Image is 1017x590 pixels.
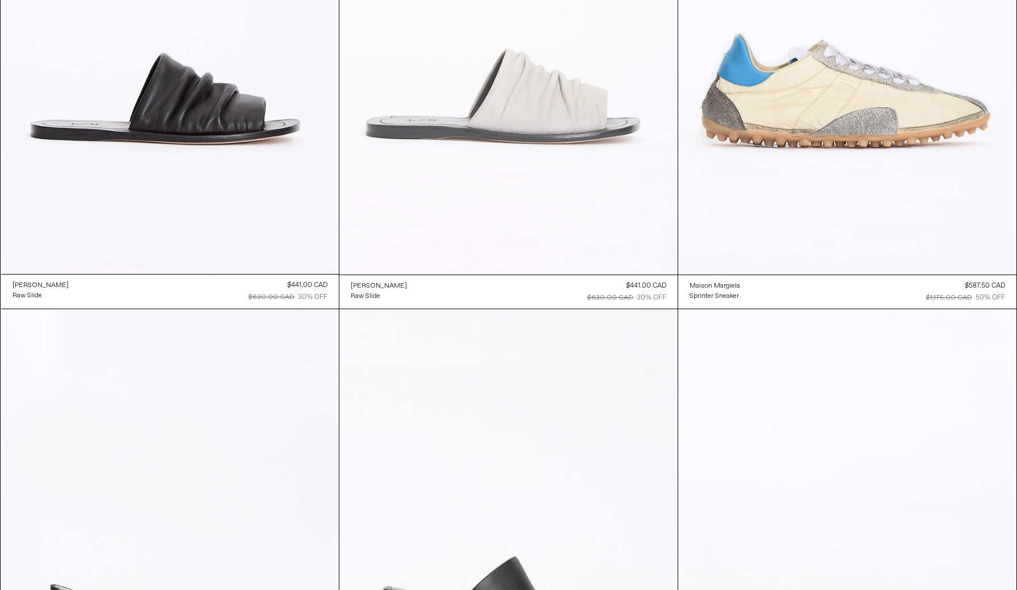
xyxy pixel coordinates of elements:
[351,281,407,291] div: [PERSON_NAME]
[690,281,740,291] a: Maison Margiela
[926,293,972,303] div: $1,175.00 CAD
[690,292,739,301] div: Sprinter Sneaker
[690,281,740,291] div: Maison Margiela
[965,281,1005,291] div: $587.50 CAD
[12,281,69,290] div: [PERSON_NAME]
[12,290,69,301] a: Raw Slide
[626,281,666,291] div: $441.00 CAD
[587,293,633,303] div: $630.00 CAD
[12,280,69,290] a: [PERSON_NAME]
[298,292,327,302] div: 30% OFF
[690,291,740,301] a: Sprinter Sneaker
[976,293,1005,303] div: 50% OFF
[249,292,295,302] div: $630.00 CAD
[351,292,380,301] div: Raw Slide
[351,281,407,291] a: [PERSON_NAME]
[287,280,327,290] div: $441.00 CAD
[12,291,42,301] div: Raw Slide
[351,291,407,301] a: Raw Slide
[637,293,666,303] div: 30% OFF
